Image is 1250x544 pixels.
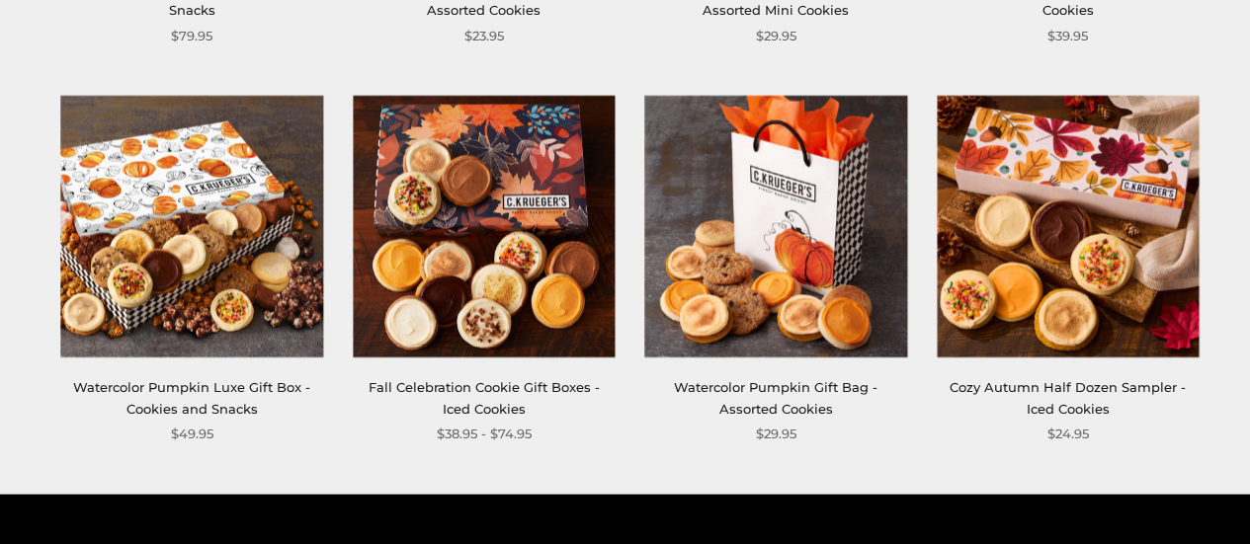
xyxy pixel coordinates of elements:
span: $79.95 [171,26,212,46]
span: $24.95 [1047,424,1089,444]
span: $29.95 [756,26,796,46]
a: Fall Celebration Cookie Gift Boxes - Iced Cookies [369,379,600,416]
img: Fall Celebration Cookie Gift Boxes - Iced Cookies [353,96,615,357]
a: Cozy Autumn Half Dozen Sampler - Iced Cookies [950,379,1186,416]
span: $39.95 [1047,26,1088,46]
span: $49.95 [171,424,213,444]
a: Watercolor Pumpkin Gift Bag - Assorted Cookies [674,379,877,416]
img: Watercolor Pumpkin Gift Bag - Assorted Cookies [645,96,907,357]
span: $29.95 [756,424,796,444]
img: Cozy Autumn Half Dozen Sampler - Iced Cookies [937,96,1199,357]
span: $23.95 [464,26,504,46]
a: Watercolor Pumpkin Luxe Gift Box - Cookies and Snacks [73,379,310,416]
span: $38.95 - $74.95 [437,424,532,444]
img: Watercolor Pumpkin Luxe Gift Box - Cookies and Snacks [61,96,323,357]
iframe: Sign Up via Text for Offers [16,469,205,528]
